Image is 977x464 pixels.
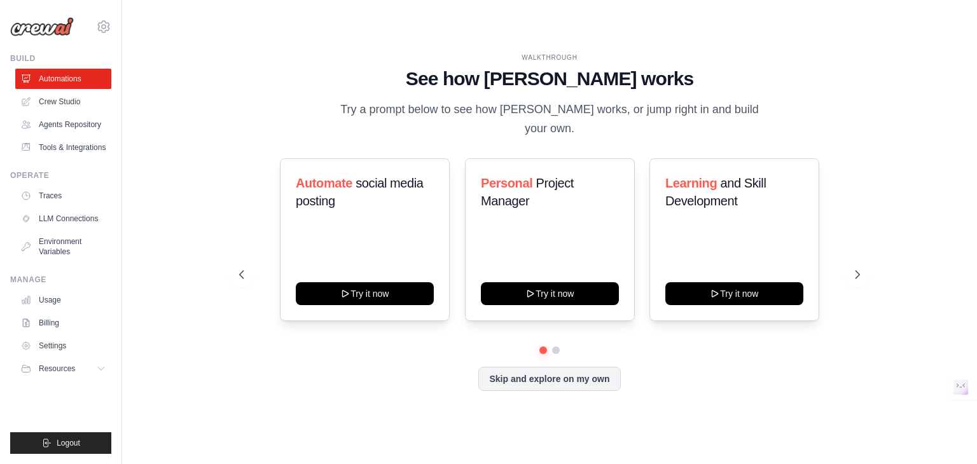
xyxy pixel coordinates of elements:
[15,290,111,310] a: Usage
[478,367,620,391] button: Skip and explore on my own
[481,282,619,305] button: Try it now
[57,438,80,448] span: Logout
[15,313,111,333] a: Billing
[39,364,75,374] span: Resources
[665,176,766,208] span: and Skill Development
[15,208,111,229] a: LLM Connections
[665,176,717,190] span: Learning
[296,282,434,305] button: Try it now
[15,137,111,158] a: Tools & Integrations
[239,53,860,62] div: WALKTHROUGH
[10,275,111,285] div: Manage
[665,282,803,305] button: Try it now
[15,336,111,356] a: Settings
[10,170,111,181] div: Operate
[15,92,111,112] a: Crew Studio
[10,53,111,64] div: Build
[15,186,111,206] a: Traces
[10,17,74,36] img: Logo
[296,176,352,190] span: Automate
[15,231,111,262] a: Environment Variables
[10,432,111,454] button: Logout
[296,176,424,208] span: social media posting
[481,176,574,208] span: Project Manager
[481,176,532,190] span: Personal
[15,358,111,379] button: Resources
[336,100,763,138] p: Try a prompt below to see how [PERSON_NAME] works, or jump right in and build your own.
[239,67,860,90] h1: See how [PERSON_NAME] works
[15,69,111,89] a: Automations
[15,114,111,135] a: Agents Repository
